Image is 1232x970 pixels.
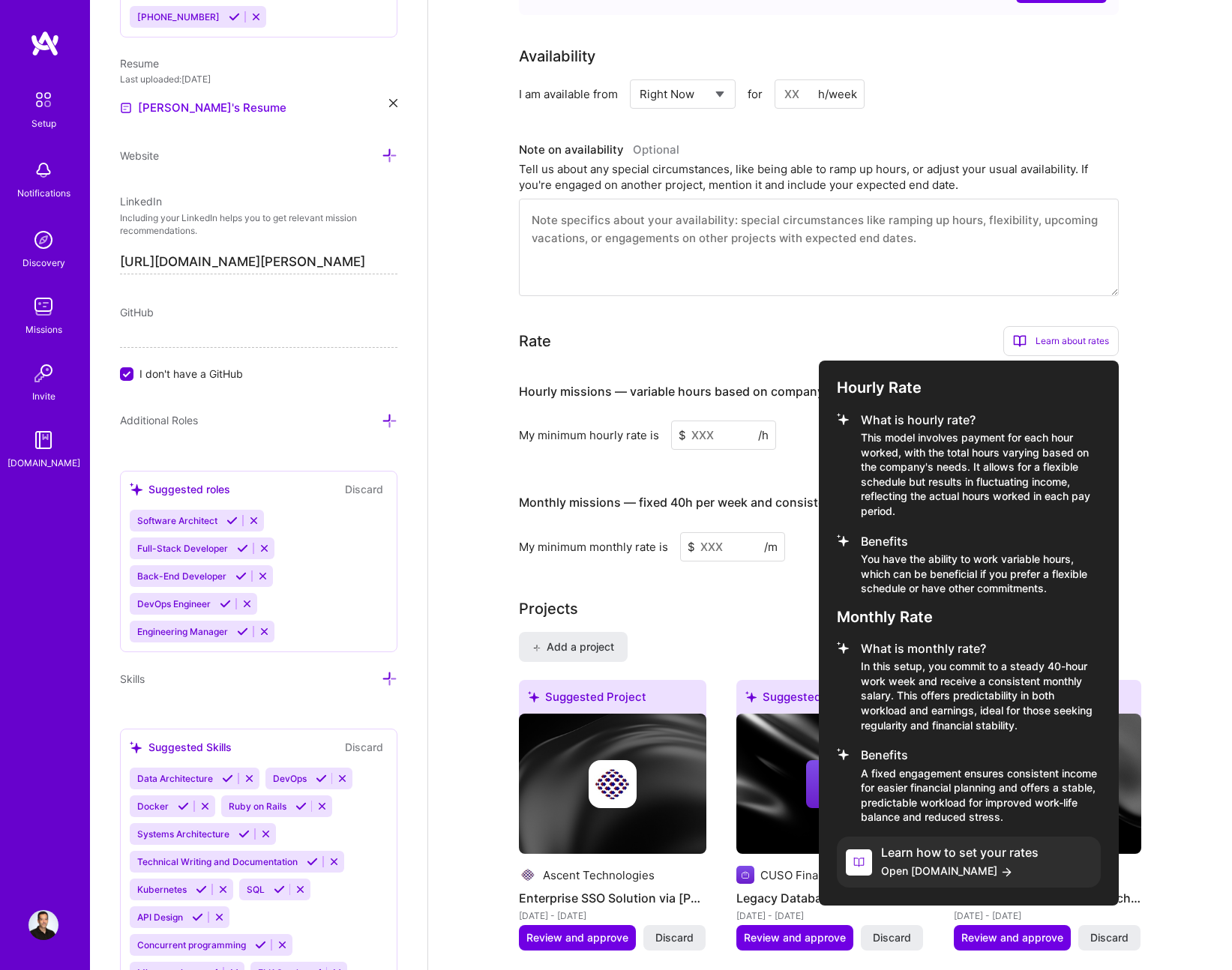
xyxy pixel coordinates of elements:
[25,910,62,940] a: User Avatar
[861,552,1101,596] p: You have the ability to work variable hours, which can be beneficial if you prefer a flexible sch...
[861,413,1101,427] h4: What is hourly rate?
[861,430,1101,519] p: This model involves payment for each hour worked, with the total hours varying based on the compa...
[28,155,58,185] img: bell
[28,84,59,115] img: setup
[1000,866,1013,879] i: icon LinkArrowLeftWhite
[861,659,1101,732] p: In this setup, you commit to a steady 40-hour work week and receive a consistent monthly salary. ...
[28,358,58,388] img: Invite
[32,388,55,404] div: Invite
[28,225,58,255] img: discovery
[1013,334,1027,348] i: icon BookOpen
[1003,326,1119,356] div: Learn about rates
[861,766,1101,825] p: A fixed engagement ensures consistent income for easier financial planning and offers a stable, p...
[17,185,70,201] div: Notifications
[861,642,1101,656] h4: What is monthly rate?
[30,30,60,57] img: logo
[28,910,58,940] img: User Avatar
[881,846,1039,860] h4: Learn how to set your rates
[28,292,58,322] img: teamwork
[861,534,1101,549] h4: Benefits
[837,379,1101,397] h3: Hourly Rate
[25,322,62,337] div: Missions
[28,425,58,455] img: guide book
[881,863,1039,879] span: Open [DOMAIN_NAME]
[7,455,80,471] div: [DOMAIN_NAME]
[837,608,1101,626] h3: Monthly Rate
[31,115,56,131] div: Setup
[846,849,872,876] i: icon BookOpenWhite
[22,255,65,271] div: Discovery
[861,748,1101,762] h4: Benefits
[837,837,1101,888] a: Learn how to set your ratesOpen [DOMAIN_NAME]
